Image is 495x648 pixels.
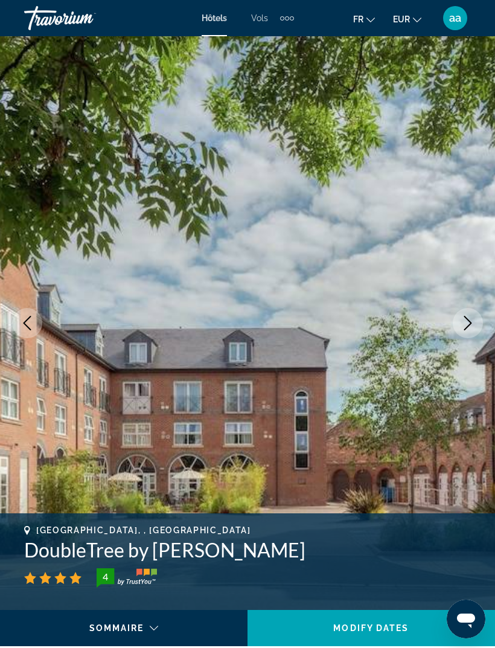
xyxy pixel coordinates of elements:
[93,569,117,584] div: 4
[393,10,421,28] button: Change currency
[280,8,294,28] button: Extra navigation items
[36,525,251,535] span: [GEOGRAPHIC_DATA], , [GEOGRAPHIC_DATA]
[353,10,375,28] button: Change language
[247,610,495,646] button: Modify Dates
[97,568,157,588] img: TrustYou guest rating badge
[353,14,363,24] span: fr
[24,2,145,34] a: Travorium
[449,12,461,24] span: aa
[12,308,42,338] button: Previous image
[251,13,268,23] a: Vols
[453,308,483,338] button: Next image
[24,538,471,562] h1: DoubleTree by [PERSON_NAME]
[447,600,485,638] iframe: Bouton de lancement de la fenêtre de messagerie
[439,5,471,31] button: User Menu
[393,14,410,24] span: EUR
[333,623,409,633] span: Modify Dates
[202,13,227,23] a: Hôtels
